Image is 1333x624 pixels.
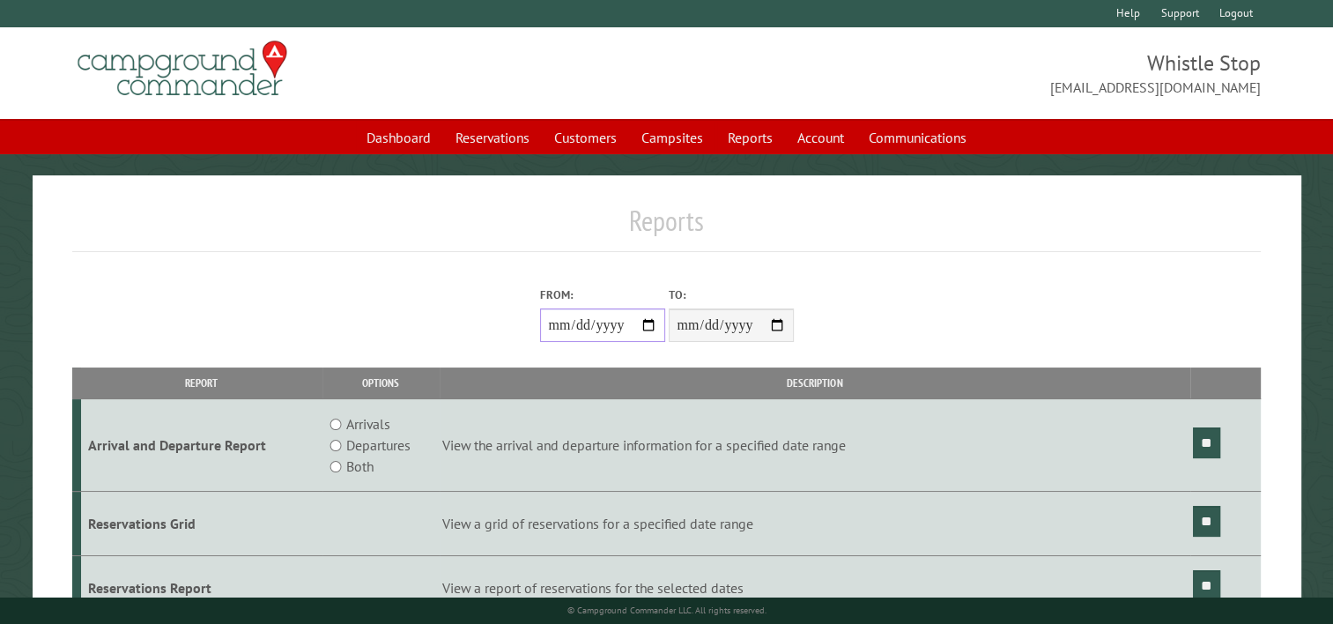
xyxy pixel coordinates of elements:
[81,368,322,398] th: Report
[346,456,374,477] label: Both
[567,605,766,616] small: © Campground Commander LLC. All rights reserved.
[544,121,627,154] a: Customers
[346,413,390,435] label: Arrivals
[81,399,322,492] td: Arrival and Departure Report
[440,368,1190,398] th: Description
[540,286,665,303] label: From:
[356,121,441,154] a: Dashboard
[440,399,1190,492] td: View the arrival and departure information for a specified date range
[631,121,714,154] a: Campsites
[787,121,855,154] a: Account
[858,121,977,154] a: Communications
[445,121,540,154] a: Reservations
[72,204,1261,252] h1: Reports
[717,121,783,154] a: Reports
[322,368,440,398] th: Options
[440,492,1190,556] td: View a grid of reservations for a specified date range
[440,555,1190,620] td: View a report of reservations for the selected dates
[81,555,322,620] td: Reservations Report
[346,435,411,456] label: Departures
[667,48,1262,98] span: Whistle Stop [EMAIL_ADDRESS][DOMAIN_NAME]
[72,34,293,103] img: Campground Commander
[669,286,794,303] label: To:
[81,492,322,556] td: Reservations Grid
